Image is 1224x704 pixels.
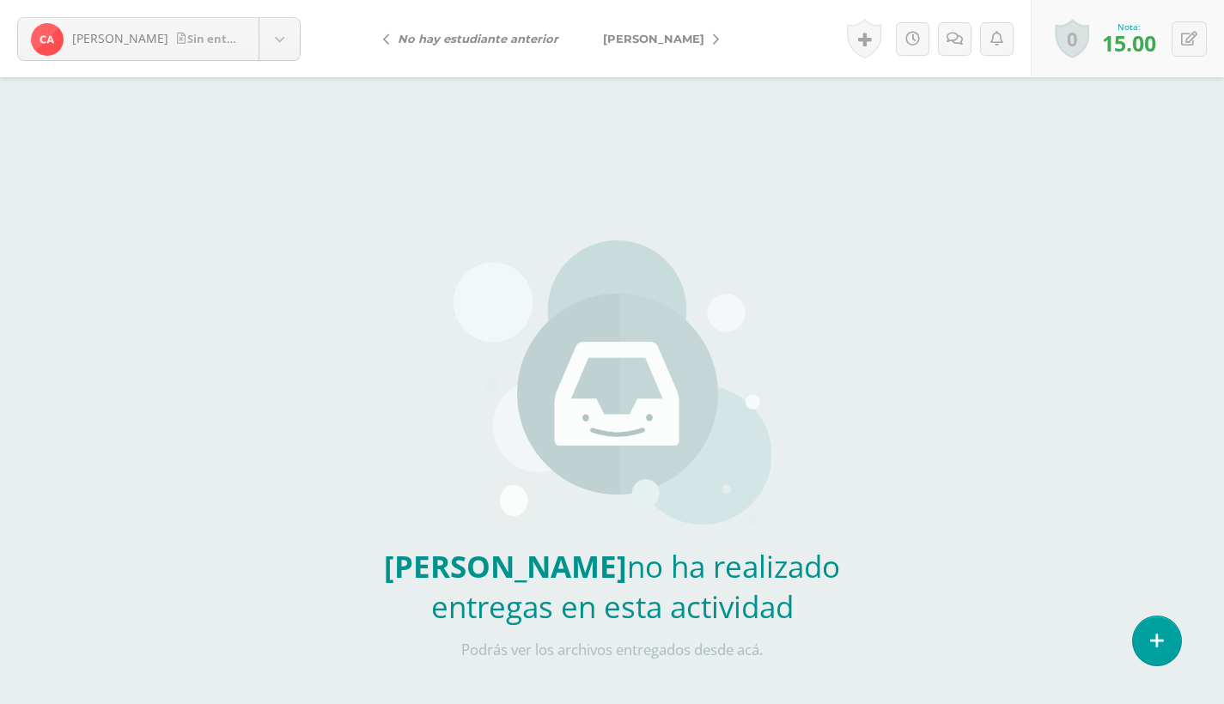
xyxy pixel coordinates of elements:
[454,240,771,532] img: stages.png
[384,546,627,586] b: [PERSON_NAME]
[18,18,300,60] a: [PERSON_NAME]Sin entrega
[31,23,64,56] img: 5ff006cd019a063a259989bbfb728c22.png
[72,30,168,46] span: [PERSON_NAME]
[177,31,252,46] span: Sin entrega
[359,546,866,627] h2: no ha realizado entregas en esta actividad
[1055,19,1089,58] a: 0
[581,18,733,59] a: [PERSON_NAME]
[398,32,558,46] i: No hay estudiante anterior
[603,32,704,46] span: [PERSON_NAME]
[369,18,581,59] a: No hay estudiante anterior
[1102,28,1156,58] span: 15.00
[359,640,866,659] p: Podrás ver los archivos entregados desde acá.
[1102,21,1156,33] div: Nota:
